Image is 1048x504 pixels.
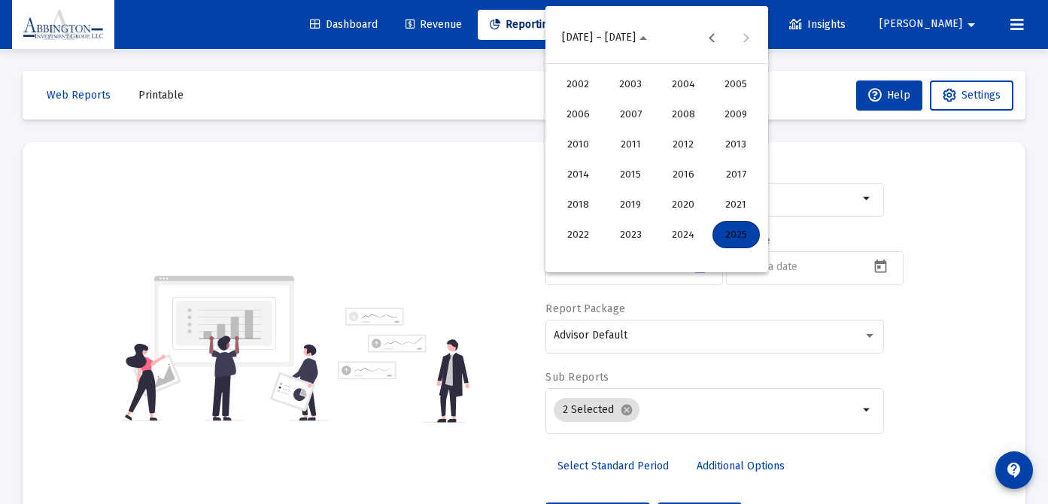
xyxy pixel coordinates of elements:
[554,101,602,128] div: 2006
[607,71,655,98] div: 2003
[709,220,762,250] button: 2025
[604,69,657,99] button: 2003
[554,71,602,98] div: 2002
[551,159,604,190] button: 2014
[657,129,709,159] button: 2012
[604,99,657,129] button: 2007
[731,23,761,53] button: Next 24 years
[709,159,762,190] button: 2017
[554,161,602,188] div: 2014
[550,23,659,53] button: Choose date
[607,221,655,248] div: 2023
[660,161,707,188] div: 2016
[551,69,604,99] button: 2002
[660,71,707,98] div: 2004
[660,101,707,128] div: 2008
[712,101,760,128] div: 2009
[657,220,709,250] button: 2024
[551,129,604,159] button: 2010
[604,159,657,190] button: 2015
[712,221,760,248] div: 2025
[604,190,657,220] button: 2019
[551,220,604,250] button: 2022
[607,131,655,158] div: 2011
[709,99,762,129] button: 2009
[709,190,762,220] button: 2021
[562,31,636,44] span: [DATE] – [DATE]
[657,190,709,220] button: 2020
[604,220,657,250] button: 2023
[709,69,762,99] button: 2005
[607,101,655,128] div: 2007
[712,131,760,158] div: 2013
[607,191,655,218] div: 2019
[657,99,709,129] button: 2008
[660,191,707,218] div: 2020
[554,131,602,158] div: 2010
[709,129,762,159] button: 2013
[551,190,604,220] button: 2018
[712,71,760,98] div: 2005
[697,23,727,53] button: Previous 24 years
[604,129,657,159] button: 2011
[657,159,709,190] button: 2016
[660,221,707,248] div: 2024
[607,161,655,188] div: 2015
[657,69,709,99] button: 2004
[551,99,604,129] button: 2006
[660,131,707,158] div: 2012
[712,161,760,188] div: 2017
[554,191,602,218] div: 2018
[554,221,602,248] div: 2022
[712,191,760,218] div: 2021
